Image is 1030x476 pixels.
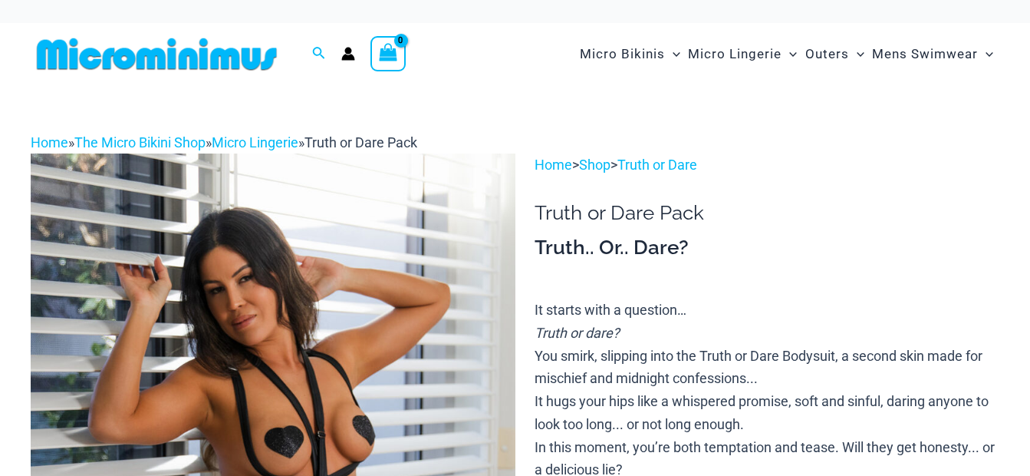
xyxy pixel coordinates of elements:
[684,31,801,78] a: Micro LingerieMenu ToggleMenu Toggle
[341,47,355,61] a: Account icon link
[872,35,978,74] span: Mens Swimwear
[212,134,298,150] a: Micro Lingerie
[782,35,797,74] span: Menu Toggle
[665,35,680,74] span: Menu Toggle
[535,157,572,173] a: Home
[370,36,406,71] a: View Shopping Cart, empty
[535,235,999,261] h3: Truth.. Or.. Dare?
[312,45,326,64] a: Search icon link
[801,31,868,78] a: OutersMenu ToggleMenu Toggle
[31,37,283,71] img: MM SHOP LOGO FLAT
[849,35,864,74] span: Menu Toggle
[304,134,417,150] span: Truth or Dare Pack
[579,157,610,173] a: Shop
[74,134,206,150] a: The Micro Bikini Shop
[688,35,782,74] span: Micro Lingerie
[535,325,620,341] i: Truth or dare?
[576,31,684,78] a: Micro BikinisMenu ToggleMenu Toggle
[535,201,999,225] h1: Truth or Dare Pack
[617,157,697,173] a: Truth or Dare
[535,154,999,177] p: > >
[868,31,997,78] a: Mens SwimwearMenu ToggleMenu Toggle
[31,134,417,150] span: » » »
[580,35,665,74] span: Micro Bikinis
[574,28,999,80] nav: Site Navigation
[31,134,68,150] a: Home
[805,35,849,74] span: Outers
[978,35,993,74] span: Menu Toggle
